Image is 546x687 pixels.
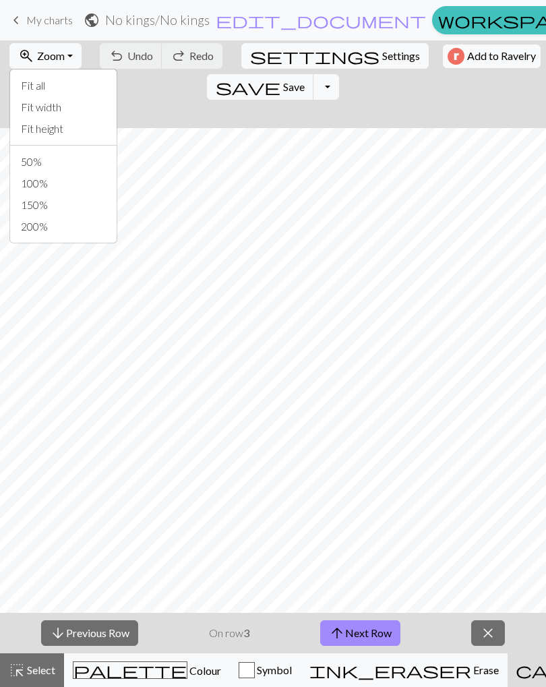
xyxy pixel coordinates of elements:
[84,11,100,30] span: public
[8,9,73,32] a: My charts
[50,624,66,643] span: arrow_downward
[73,661,187,680] span: palette
[301,653,508,687] button: Erase
[10,194,117,216] button: 150%
[382,48,420,64] span: Settings
[243,626,249,639] strong: 3
[8,11,24,30] span: keyboard_arrow_left
[37,49,65,62] span: Zoom
[443,44,541,68] button: Add to Ravelry
[207,74,314,100] button: Save
[480,624,496,643] span: close
[241,43,429,69] button: SettingsSettings
[250,48,380,64] i: Settings
[320,620,400,646] button: Next Row
[9,661,25,680] span: highlight_alt
[329,624,345,643] span: arrow_upward
[230,653,301,687] button: Symbol
[10,216,117,237] button: 200%
[18,47,34,65] span: zoom_in
[448,48,464,65] img: Ravelry
[64,653,230,687] button: Colour
[209,625,249,641] p: On row
[467,48,536,65] span: Add to Ravelry
[10,75,117,96] button: Fit all
[216,78,280,96] span: save
[10,173,117,194] button: 100%
[216,11,426,30] span: edit_document
[26,13,73,26] span: My charts
[471,663,499,676] span: Erase
[105,12,210,28] h2: No kings / No kings
[41,620,138,646] button: Previous Row
[9,43,82,69] button: Zoom
[25,663,55,676] span: Select
[10,96,117,118] button: Fit width
[10,151,117,173] button: 50%
[250,47,380,65] span: settings
[283,80,305,93] span: Save
[255,663,292,676] span: Symbol
[187,664,221,677] span: Colour
[309,661,471,680] span: ink_eraser
[10,118,117,140] button: Fit height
